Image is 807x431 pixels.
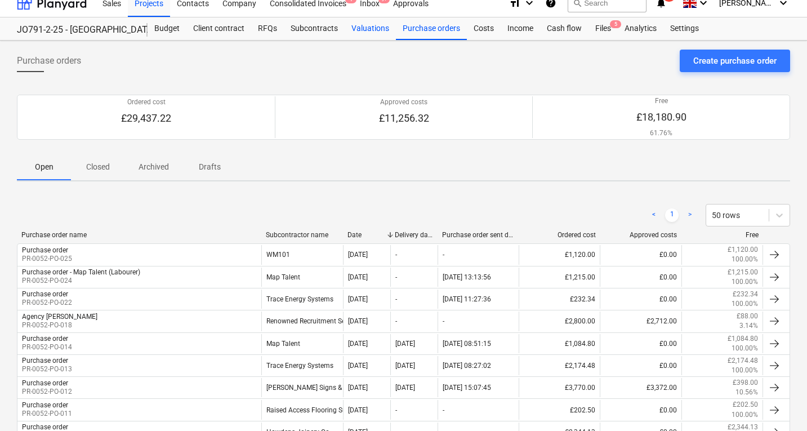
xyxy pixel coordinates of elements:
div: Purchase order - Map Talent (Labourer) [22,268,140,276]
p: £29,437.22 [121,112,171,125]
span: 5 [610,20,621,28]
a: Valuations [345,17,396,40]
div: [DATE] 13:13:56 [443,273,491,281]
div: Delivery date [395,231,433,239]
div: £1,120.00 [519,245,600,264]
div: Purchase order [22,335,68,343]
div: Renowned Recruitment Services Ltd [261,312,342,331]
p: 10.56% [735,388,758,397]
div: Purchase order name [21,231,257,239]
p: PR-0052-PO-011 [22,409,72,419]
div: [DATE] [348,251,368,259]
div: [DATE] [348,273,368,281]
div: - [395,295,397,303]
div: £1,215.00 [519,268,600,287]
a: Costs [467,17,501,40]
p: 100.00% [732,299,758,309]
p: £1,120.00 [728,245,758,255]
div: Trace Energy Systems [261,356,342,375]
div: Map Talent [261,268,342,287]
div: £2,800.00 [519,312,600,331]
div: £3,372.00 [600,378,681,397]
a: RFQs [251,17,284,40]
div: Purchase order sent date [442,231,515,239]
a: Page 1 is your current page [665,208,679,222]
div: - [395,273,397,281]
div: £3,770.00 [519,378,600,397]
a: Cash flow [540,17,588,40]
span: Purchase orders [17,54,81,68]
button: Create purchase order [680,50,790,72]
p: PR-0052-PO-024 [22,276,140,286]
p: Closed [84,161,112,173]
div: Agency [PERSON_NAME] [22,313,97,321]
p: Archived [139,161,169,173]
div: £1,084.80 [519,334,600,353]
div: Free [686,231,759,239]
div: Ordered cost [523,231,596,239]
div: Subcontracts [284,17,345,40]
div: £0.00 [600,400,681,419]
div: Raised Access Flooring Supplies [261,400,342,419]
p: Free [636,96,686,106]
div: £0.00 [600,245,681,264]
p: £398.00 [733,378,758,388]
p: £1,215.00 [728,268,758,277]
p: £18,180.90 [636,110,686,124]
div: Purchase order [22,290,68,298]
div: Trace Energy Systems [261,290,342,309]
div: £232.34 [519,290,600,309]
div: Map Talent [261,334,342,353]
p: 100.00% [732,366,758,375]
p: 100.00% [732,344,758,353]
iframe: Chat Widget [751,377,807,431]
p: £88.00 [737,312,758,321]
div: [DATE] [348,362,368,370]
div: - [443,317,444,325]
div: [DATE] [348,317,368,325]
div: WM101 [261,245,342,264]
a: Budget [148,17,186,40]
p: 61.76% [636,128,686,138]
div: £0.00 [600,268,681,287]
div: [DATE] [348,384,368,392]
p: 100.00% [732,410,758,420]
p: Drafts [196,161,223,173]
div: £2,174.48 [519,356,600,375]
p: £232.34 [733,290,758,299]
div: Purchase order [22,357,68,365]
div: £0.00 [600,334,681,353]
a: Next page [683,208,697,222]
p: PR-0052-PO-022 [22,298,72,308]
p: £2,174.48 [728,356,758,366]
p: £11,256.32 [379,112,429,125]
div: - [395,317,397,325]
div: Purchase order [22,246,68,254]
div: Purchase orders [396,17,467,40]
div: £0.00 [600,290,681,309]
div: [DATE] 11:27:36 [443,295,491,303]
div: Purchase order [22,423,68,431]
p: PR-0052-PO-013 [22,365,72,374]
a: Files5 [588,17,618,40]
p: PR-0052-PO-025 [22,254,72,264]
a: Income [501,17,540,40]
a: Previous page [647,208,661,222]
div: Purchase order [22,379,68,387]
p: £1,084.80 [728,334,758,344]
div: Create purchase order [693,54,777,68]
p: Approved costs [379,97,429,107]
div: [DATE] 08:27:02 [443,362,491,370]
div: [DATE] [395,362,415,370]
a: Client contract [186,17,251,40]
a: Analytics [618,17,663,40]
div: £2,712.00 [600,312,681,331]
div: [DATE] [395,384,415,392]
div: Approved costs [605,231,677,239]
